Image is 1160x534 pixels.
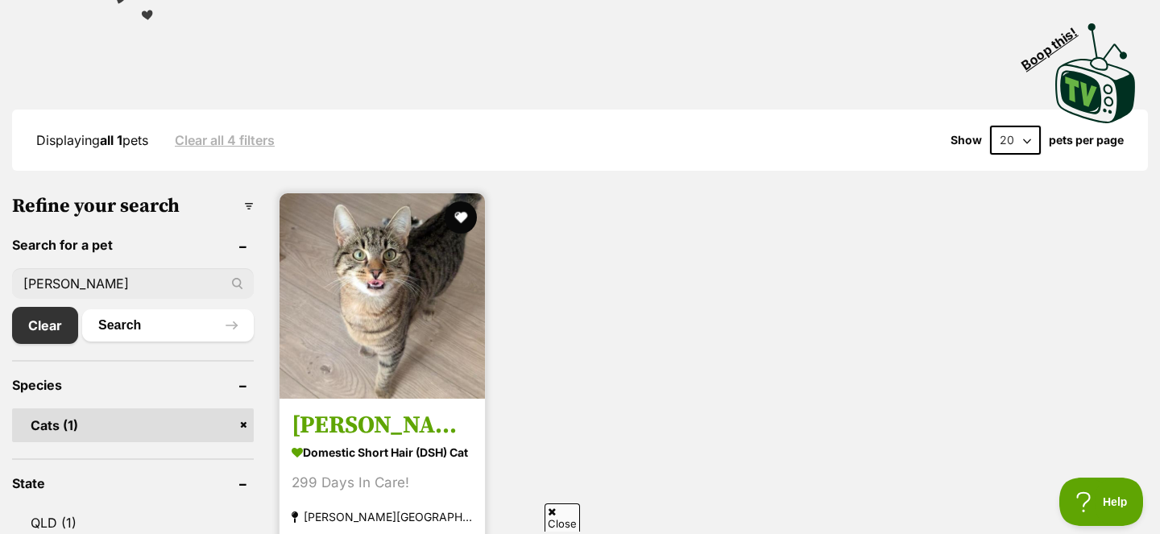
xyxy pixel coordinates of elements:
[545,503,580,532] span: Close
[36,132,148,148] span: Displaying pets
[12,195,254,217] h3: Refine your search
[951,134,982,147] span: Show
[175,133,275,147] a: Clear all 4 filters
[12,476,254,491] header: State
[445,201,477,234] button: favourite
[12,268,254,299] input: Toby
[280,193,485,399] img: Wren - Domestic Short Hair (DSH) Cat
[1055,9,1136,126] a: Boop this!
[82,309,254,342] button: Search
[1049,134,1124,147] label: pets per page
[292,473,473,495] div: 299 Days In Care!
[1055,23,1136,123] img: PetRescue TV logo
[100,132,122,148] strong: all 1
[12,238,254,252] header: Search for a pet
[292,507,473,528] strong: [PERSON_NAME][GEOGRAPHIC_DATA], [GEOGRAPHIC_DATA]
[12,408,254,442] a: Cats (1)
[292,411,473,441] h3: [PERSON_NAME]
[292,441,473,465] strong: Domestic Short Hair (DSH) Cat
[1059,478,1144,526] iframe: Help Scout Beacon - Open
[12,378,254,392] header: Species
[12,307,78,344] a: Clear
[1019,14,1093,72] span: Boop this!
